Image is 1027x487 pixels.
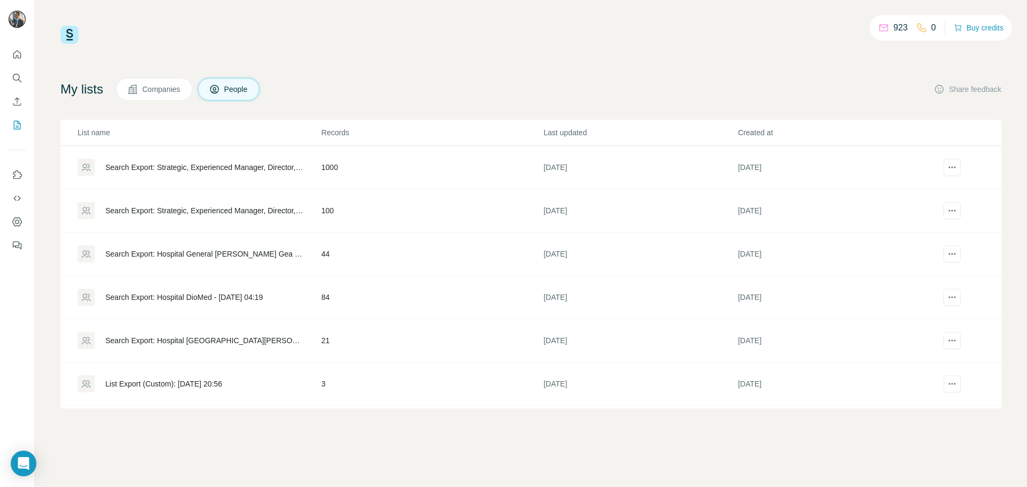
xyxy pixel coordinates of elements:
td: [DATE] [543,233,737,276]
span: Companies [142,84,181,95]
p: 0 [931,21,936,34]
button: Buy credits [954,20,1003,35]
button: Quick start [9,45,26,64]
td: 4 [321,406,543,449]
td: [DATE] [738,362,932,406]
p: Last updated [543,127,737,138]
button: Share feedback [934,84,1001,95]
div: Search Export: Hospital [GEOGRAPHIC_DATA][PERSON_NAME], Director, Vice President, CXO - [DATE] 04:10 [105,335,303,346]
td: [DATE] [543,189,737,233]
td: [DATE] [738,233,932,276]
button: actions [944,159,961,176]
td: [DATE] [738,319,932,362]
p: Created at [738,127,931,138]
div: Open Intercom Messenger [11,451,36,476]
h4: My lists [60,81,103,98]
td: [DATE] [738,276,932,319]
td: [DATE] [738,189,932,233]
button: Feedback [9,236,26,255]
p: 923 [893,21,908,34]
span: People [224,84,249,95]
button: actions [944,245,961,262]
button: actions [944,332,961,349]
td: 1000 [321,146,543,189]
div: Search Export: Hospital General [PERSON_NAME] Gea [PERSON_NAME], Director, Vice President, CXO - ... [105,249,303,259]
button: Enrich CSV [9,92,26,111]
td: 44 [321,233,543,276]
div: List Export (Custom): [DATE] 20:56 [105,378,222,389]
img: Surfe Logo [60,26,79,44]
button: Search [9,68,26,88]
button: My lists [9,115,26,135]
td: 100 [321,189,543,233]
td: 3 [321,362,543,406]
div: Search Export: Strategic, Experienced Manager, Director, Vice President, CXO, Owner / Partner, Bo... [105,205,303,216]
p: Records [321,127,542,138]
td: [DATE] [543,276,737,319]
div: Search Export: Strategic, Experienced Manager, Director, Vice President, CXO, Owner / Partner, Bo... [105,162,303,173]
button: Dashboard [9,212,26,231]
div: Search Export: Hospital DioMed - [DATE] 04:19 [105,292,263,303]
button: Use Surfe API [9,189,26,208]
button: actions [944,202,961,219]
button: actions [944,375,961,392]
button: actions [944,289,961,306]
p: List name [78,127,320,138]
td: [DATE] [543,319,737,362]
td: [DATE] [543,406,737,449]
td: 21 [321,319,543,362]
td: [DATE] [738,406,932,449]
td: [DATE] [543,362,737,406]
td: 84 [321,276,543,319]
button: Use Surfe on LinkedIn [9,165,26,184]
td: [DATE] [543,146,737,189]
img: Avatar [9,11,26,28]
td: [DATE] [738,146,932,189]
